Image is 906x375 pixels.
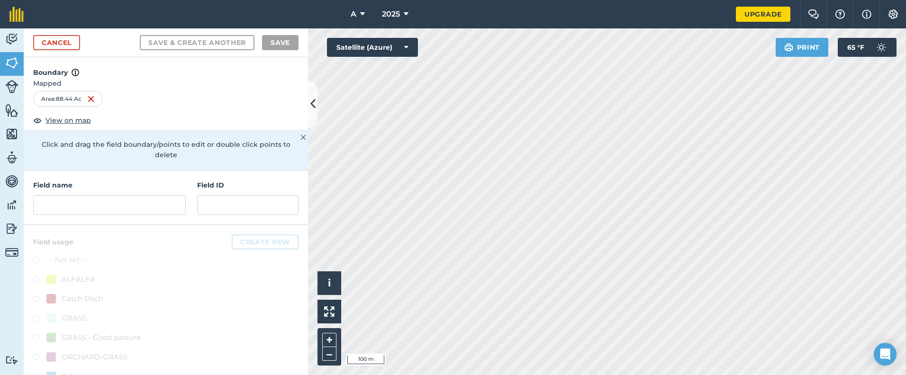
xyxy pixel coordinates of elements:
[808,9,819,19] img: Two speech bubbles overlapping with the left bubble in the forefront
[33,35,80,50] a: Cancel
[5,56,18,70] img: svg+xml;base64,PHN2ZyB4bWxucz0iaHR0cDovL3d3dy53My5vcmcvMjAwMC9zdmciIHdpZHRoPSI1NiIgaGVpZ2h0PSI2MC...
[87,93,95,105] img: svg+xml;base64,PHN2ZyB4bWxucz0iaHR0cDovL3d3dy53My5vcmcvMjAwMC9zdmciIHdpZHRoPSIxNiIgaGVpZ2h0PSIyNC...
[5,80,18,93] img: svg+xml;base64,PD94bWwgdmVyc2lvbj0iMS4wIiBlbmNvZGluZz0idXRmLTgiPz4KPCEtLSBHZW5lcmF0b3I6IEFkb2JlIE...
[838,38,897,57] button: 65 °F
[5,198,18,212] img: svg+xml;base64,PD94bWwgdmVyc2lvbj0iMS4wIiBlbmNvZGluZz0idXRmLTgiPz4KPCEtLSBHZW5lcmF0b3I6IEFkb2JlIE...
[847,38,864,57] span: 65 ° F
[140,35,254,50] button: Save & Create Another
[888,9,899,19] img: A cog icon
[351,9,356,20] span: A
[317,271,341,295] button: i
[197,180,299,190] h4: Field ID
[5,32,18,46] img: svg+xml;base64,PD94bWwgdmVyc2lvbj0iMS4wIiBlbmNvZGluZz0idXRmLTgiPz4KPCEtLSBHZW5lcmF0b3I6IEFkb2JlIE...
[24,57,308,78] h4: Boundary
[872,38,891,57] img: svg+xml;base64,PD94bWwgdmVyc2lvbj0iMS4wIiBlbmNvZGluZz0idXRmLTgiPz4KPCEtLSBHZW5lcmF0b3I6IEFkb2JlIE...
[324,306,335,317] img: Four arrows, one pointing top left, one top right, one bottom right and the last bottom left
[33,91,103,107] div: Area : 88.44 Ac
[33,115,91,126] button: View on map
[5,174,18,188] img: svg+xml;base64,PD94bWwgdmVyc2lvbj0iMS4wIiBlbmNvZGluZz0idXRmLTgiPz4KPCEtLSBHZW5lcmF0b3I6IEFkb2JlIE...
[45,115,91,125] span: View on map
[24,78,308,89] span: Mapped
[322,333,336,347] button: +
[862,9,871,20] img: svg+xml;base64,PHN2ZyB4bWxucz0iaHR0cDovL3d3dy53My5vcmcvMjAwMC9zdmciIHdpZHRoPSIxNyIgaGVpZ2h0PSIxNy...
[300,132,306,143] img: svg+xml;base64,PHN2ZyB4bWxucz0iaHR0cDovL3d3dy53My5vcmcvMjAwMC9zdmciIHdpZHRoPSIyMiIgaGVpZ2h0PSIzMC...
[5,246,18,259] img: svg+xml;base64,PD94bWwgdmVyc2lvbj0iMS4wIiBlbmNvZGluZz0idXRmLTgiPz4KPCEtLSBHZW5lcmF0b3I6IEFkb2JlIE...
[382,9,400,20] span: 2025
[5,356,18,365] img: svg+xml;base64,PD94bWwgdmVyc2lvbj0iMS4wIiBlbmNvZGluZz0idXRmLTgiPz4KPCEtLSBHZW5lcmF0b3I6IEFkb2JlIE...
[262,35,299,50] button: Save
[5,222,18,236] img: svg+xml;base64,PD94bWwgdmVyc2lvbj0iMS4wIiBlbmNvZGluZz0idXRmLTgiPz4KPCEtLSBHZW5lcmF0b3I6IEFkb2JlIE...
[5,127,18,141] img: svg+xml;base64,PHN2ZyB4bWxucz0iaHR0cDovL3d3dy53My5vcmcvMjAwMC9zdmciIHdpZHRoPSI1NiIgaGVpZ2h0PSI2MC...
[9,7,24,22] img: fieldmargin Logo
[33,180,186,190] h4: Field name
[328,277,331,289] span: i
[784,42,793,53] img: svg+xml;base64,PHN2ZyB4bWxucz0iaHR0cDovL3d3dy53My5vcmcvMjAwMC9zdmciIHdpZHRoPSIxOSIgaGVpZ2h0PSIyNC...
[874,343,897,366] div: Open Intercom Messenger
[776,38,829,57] button: Print
[327,38,418,57] button: Satellite (Azure)
[5,151,18,165] img: svg+xml;base64,PD94bWwgdmVyc2lvbj0iMS4wIiBlbmNvZGluZz0idXRmLTgiPz4KPCEtLSBHZW5lcmF0b3I6IEFkb2JlIE...
[736,7,790,22] a: Upgrade
[5,103,18,117] img: svg+xml;base64,PHN2ZyB4bWxucz0iaHR0cDovL3d3dy53My5vcmcvMjAwMC9zdmciIHdpZHRoPSI1NiIgaGVpZ2h0PSI2MC...
[33,115,42,126] img: svg+xml;base64,PHN2ZyB4bWxucz0iaHR0cDovL3d3dy53My5vcmcvMjAwMC9zdmciIHdpZHRoPSIxOCIgaGVpZ2h0PSIyNC...
[72,67,79,78] img: svg+xml;base64,PHN2ZyB4bWxucz0iaHR0cDovL3d3dy53My5vcmcvMjAwMC9zdmciIHdpZHRoPSIxNyIgaGVpZ2h0PSIxNy...
[834,9,846,19] img: A question mark icon
[33,139,299,161] p: Click and drag the field boundary/points to edit or double click points to delete
[322,347,336,361] button: –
